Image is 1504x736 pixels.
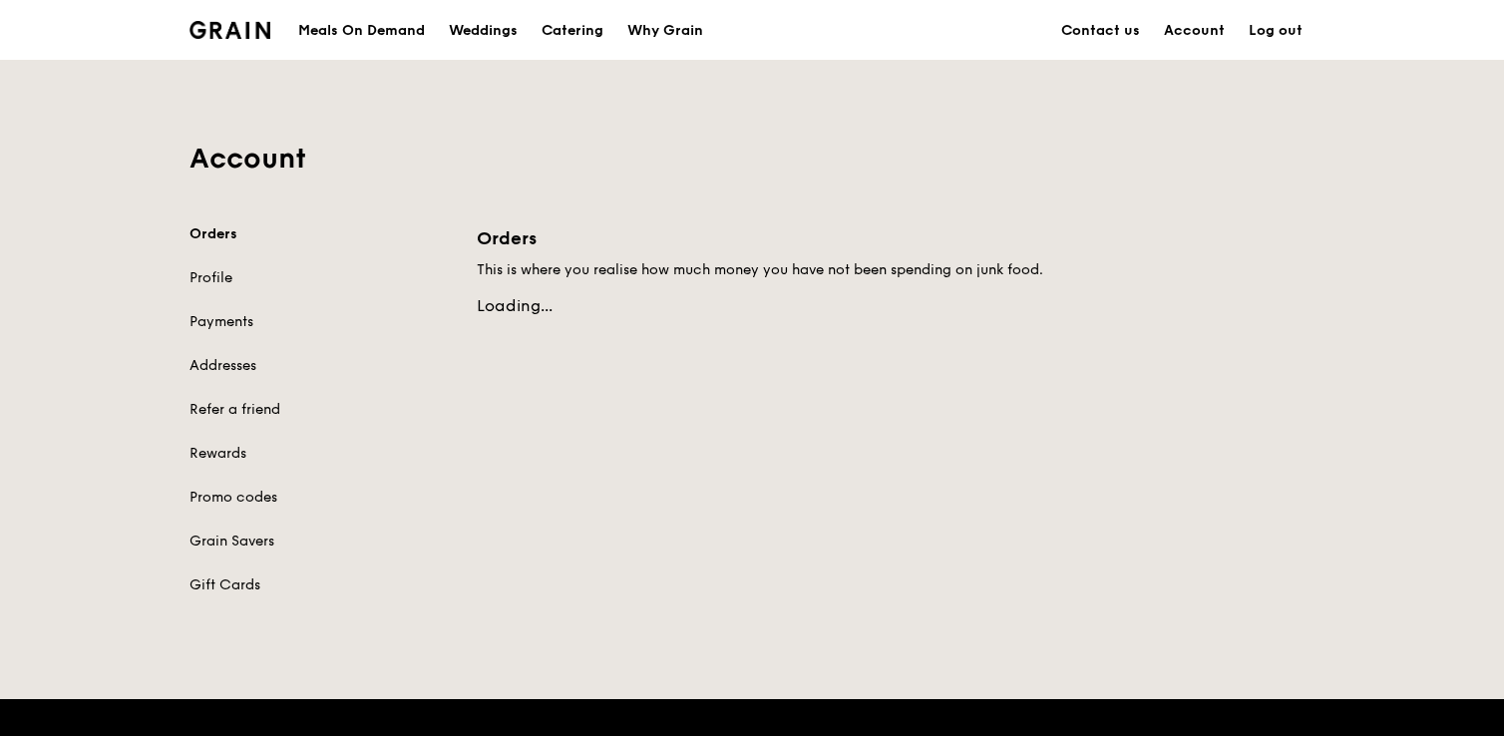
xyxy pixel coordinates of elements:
a: Gift Cards [189,575,453,595]
a: Orders [189,224,453,244]
h5: This is where you realise how much money you have not been spending on junk food. [477,260,1115,280]
div: Weddings [449,1,518,61]
h1: Account [189,141,1315,177]
a: Payments [189,312,453,332]
a: Weddings [437,1,530,61]
a: Meals On Demand [286,1,437,61]
img: Grain [189,21,270,39]
a: Addresses [189,356,453,376]
a: Rewards [189,444,453,464]
div: Catering [542,1,603,61]
a: Log out [1237,1,1315,61]
a: Profile [189,268,453,288]
a: Contact us [1049,1,1152,61]
a: Refer a friend [189,400,453,420]
div: Meals On Demand [298,1,425,61]
a: Catering [530,1,615,61]
h1: Orders [477,224,1115,252]
a: Account [1152,1,1237,61]
div: Loading... [477,224,1115,315]
a: Grain Savers [189,532,453,552]
a: Why Grain [615,1,715,61]
a: Promo codes [189,488,453,508]
div: Why Grain [627,1,703,61]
